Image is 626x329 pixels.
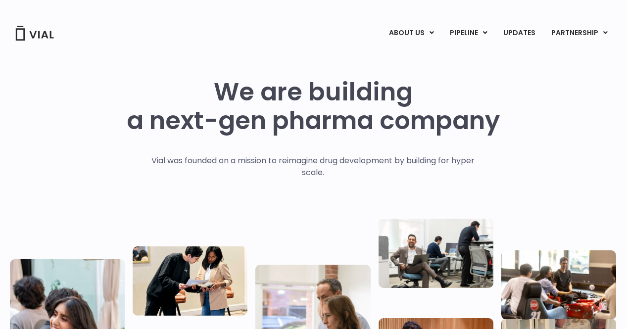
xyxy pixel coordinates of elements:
[379,219,493,288] img: Three people working in an office
[141,155,485,179] p: Vial was founded on a mission to reimagine drug development by building for hyper scale.
[495,25,543,42] a: UPDATES
[442,25,495,42] a: PIPELINEMenu Toggle
[15,26,54,41] img: Vial Logo
[133,246,247,316] img: Two people looking at a paper talking.
[381,25,441,42] a: ABOUT USMenu Toggle
[501,250,616,320] img: Group of people playing whirlyball
[127,78,500,135] h1: We are building a next-gen pharma company
[543,25,616,42] a: PARTNERSHIPMenu Toggle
